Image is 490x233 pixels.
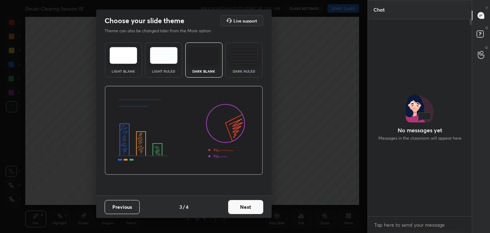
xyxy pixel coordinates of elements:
img: darkThemeBanner.d06ce4a2.svg [105,86,263,175]
p: Chat [368,0,390,19]
img: darkRuledTheme.de295e13.svg [230,47,258,64]
h4: 3 [179,203,182,211]
p: D [485,25,488,31]
div: Light Blank [110,69,138,73]
img: darkTheme.f0cc69e5.svg [190,47,218,64]
button: Previous [105,200,140,214]
p: Theme can also be changed later from the More option [105,28,218,34]
h4: 4 [186,203,188,211]
h4: / [183,203,185,211]
p: G [485,45,488,50]
h5: Live support [233,19,257,23]
p: T [486,6,488,11]
img: lightTheme.e5ed3b09.svg [110,47,137,64]
div: Dark Blank [190,69,218,73]
button: Next [228,200,263,214]
div: Dark Ruled [230,69,258,73]
img: lightRuledTheme.5fabf969.svg [150,47,178,64]
h2: Choose your slide theme [105,16,184,25]
div: Light Ruled [150,69,178,73]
